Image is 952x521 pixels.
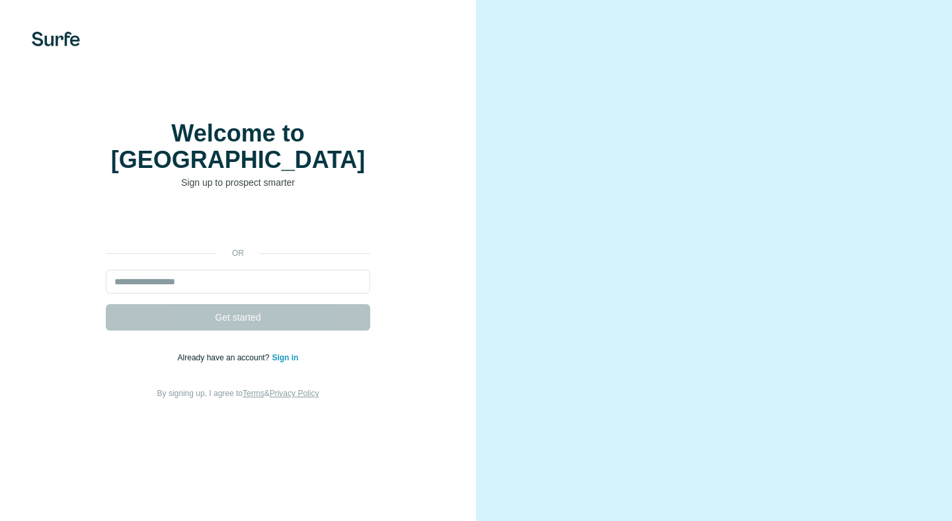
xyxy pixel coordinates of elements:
h1: Welcome to [GEOGRAPHIC_DATA] [106,120,370,173]
a: Sign in [272,353,298,362]
span: By signing up, I agree to & [157,389,319,398]
a: Terms [243,389,264,398]
p: Sign up to prospect smarter [106,176,370,189]
p: or [217,247,259,259]
img: Surfe's logo [32,32,80,46]
a: Privacy Policy [270,389,319,398]
span: Already have an account? [178,353,272,362]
